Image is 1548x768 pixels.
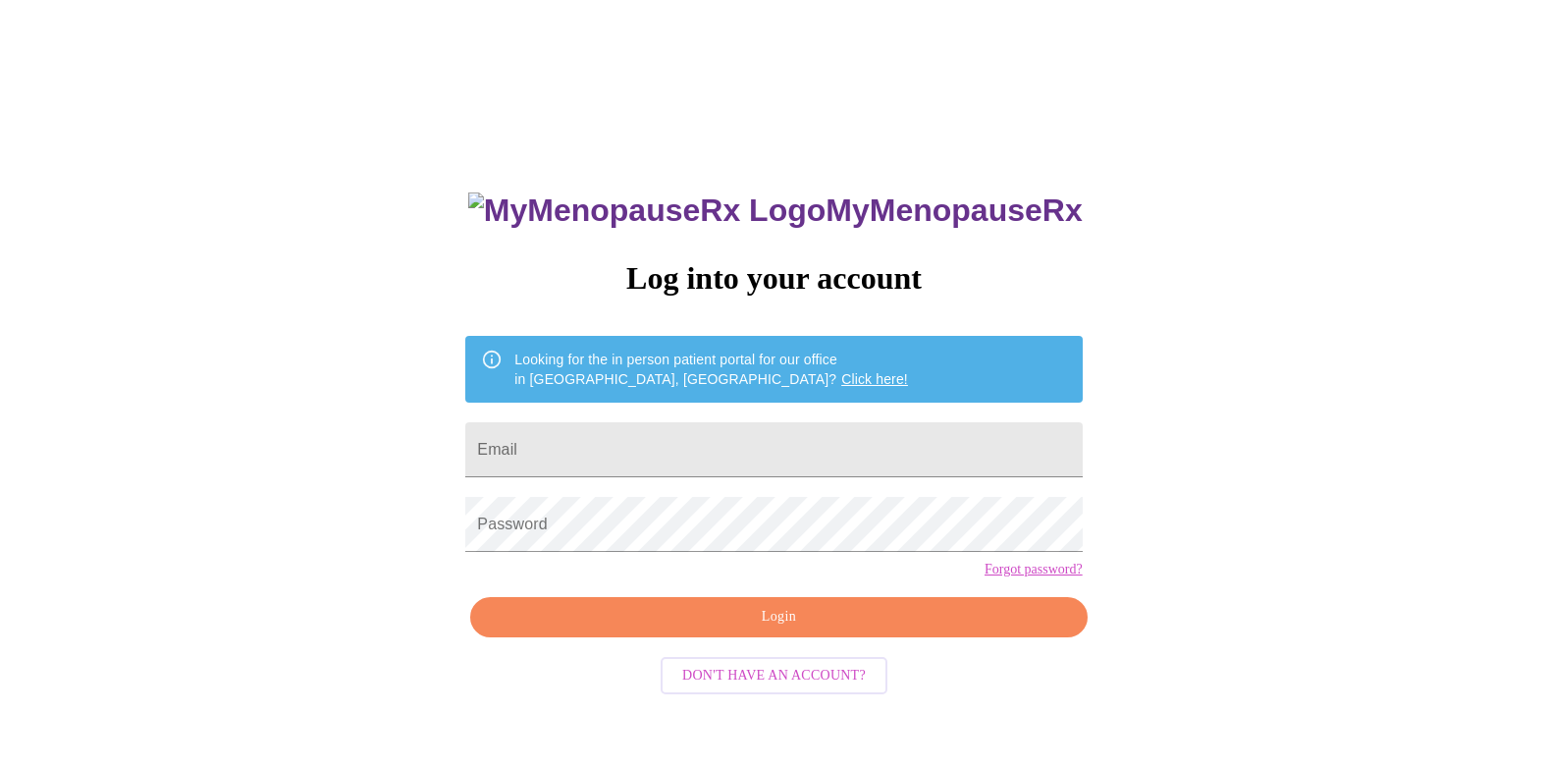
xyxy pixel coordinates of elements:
[493,605,1064,630] span: Login
[985,562,1083,577] a: Forgot password?
[470,597,1087,637] button: Login
[682,664,866,688] span: Don't have an account?
[468,192,1083,229] h3: MyMenopauseRx
[514,342,908,397] div: Looking for the in person patient portal for our office in [GEOGRAPHIC_DATA], [GEOGRAPHIC_DATA]?
[656,666,892,683] a: Don't have an account?
[468,192,826,229] img: MyMenopauseRx Logo
[841,371,908,387] a: Click here!
[465,260,1082,297] h3: Log into your account
[661,657,887,695] button: Don't have an account?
